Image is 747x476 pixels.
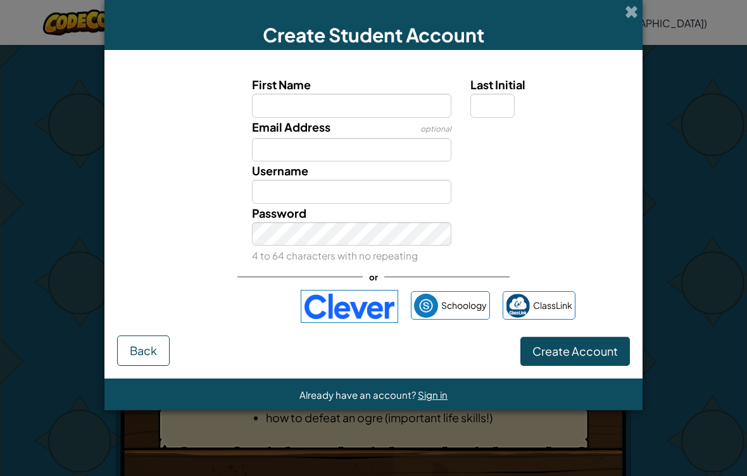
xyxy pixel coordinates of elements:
[263,23,484,47] span: Create Student Account
[420,124,451,134] span: optional
[117,335,170,366] button: Back
[506,294,530,318] img: classlink-logo-small.png
[252,163,308,178] span: Username
[252,249,418,261] small: 4 to 64 characters with no repeating
[130,343,157,358] span: Back
[301,290,398,323] img: clever-logo-blue.png
[299,389,418,401] span: Already have an account?
[252,206,306,220] span: Password
[533,296,572,315] span: ClassLink
[165,292,294,320] iframe: Sign in with Google Button
[172,292,288,320] div: Sign in with Google. Opens in new tab
[441,296,487,315] span: Schoology
[520,337,630,366] button: Create Account
[532,344,618,358] span: Create Account
[252,120,330,134] span: Email Address
[470,77,525,92] span: Last Initial
[418,389,448,401] a: Sign in
[252,77,311,92] span: First Name
[414,294,438,318] img: schoology.png
[363,268,384,286] span: or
